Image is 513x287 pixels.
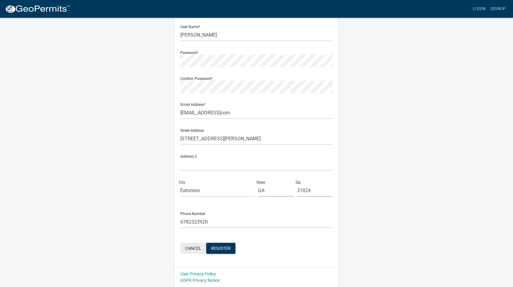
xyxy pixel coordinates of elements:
[180,243,206,254] button: Cancel
[180,278,220,283] a: GDPR Privacy Notice
[470,3,488,15] a: Login
[206,243,235,254] button: Register
[211,246,231,250] span: Register
[488,3,508,15] a: Signup
[180,271,216,276] a: User Privacy Policy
